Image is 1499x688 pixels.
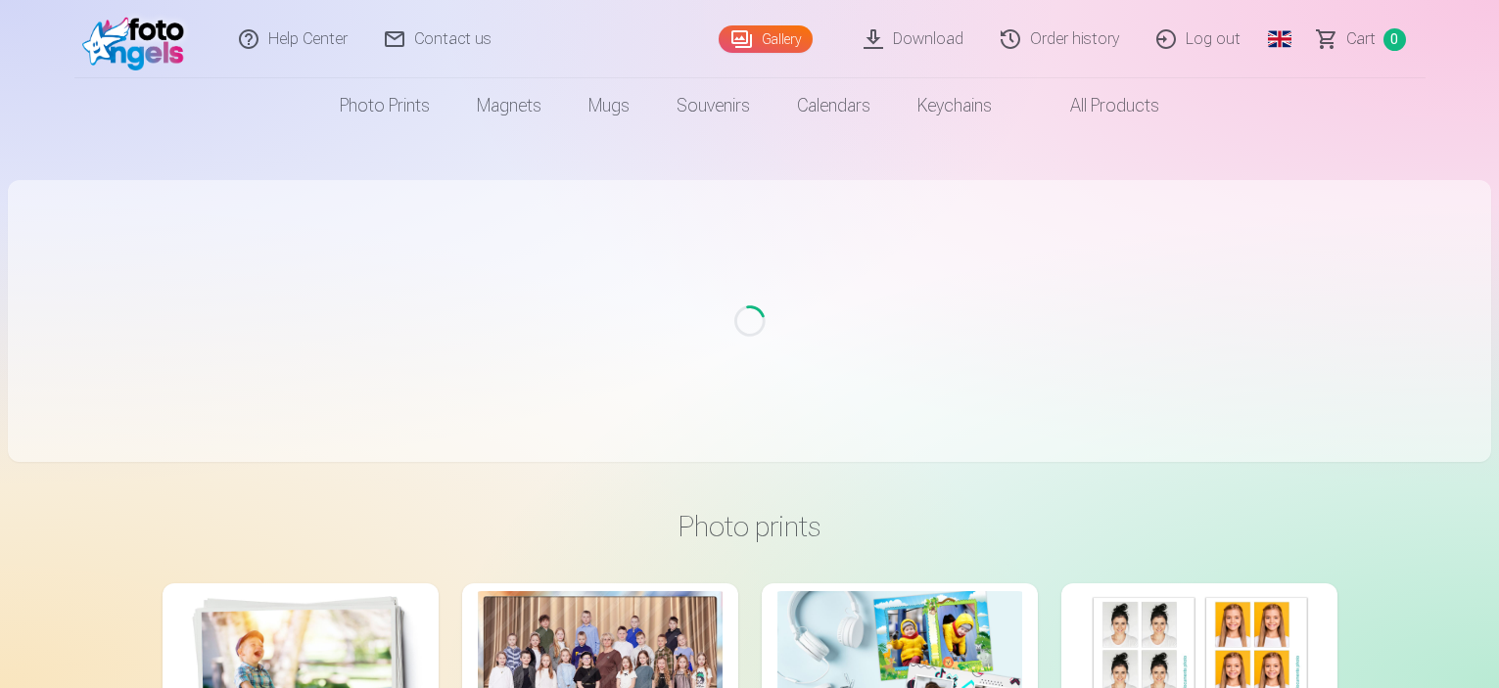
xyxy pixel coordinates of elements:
span: Сart [1346,27,1376,51]
img: /fa1 [82,8,195,70]
span: 0 [1383,28,1406,51]
a: Magnets [453,78,565,133]
a: Keychains [894,78,1015,133]
a: Calendars [773,78,894,133]
a: Mugs [565,78,653,133]
a: All products [1015,78,1183,133]
a: Photo prints [316,78,453,133]
h3: Photo prints [178,509,1322,544]
a: Souvenirs [653,78,773,133]
a: Gallery [719,25,813,53]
